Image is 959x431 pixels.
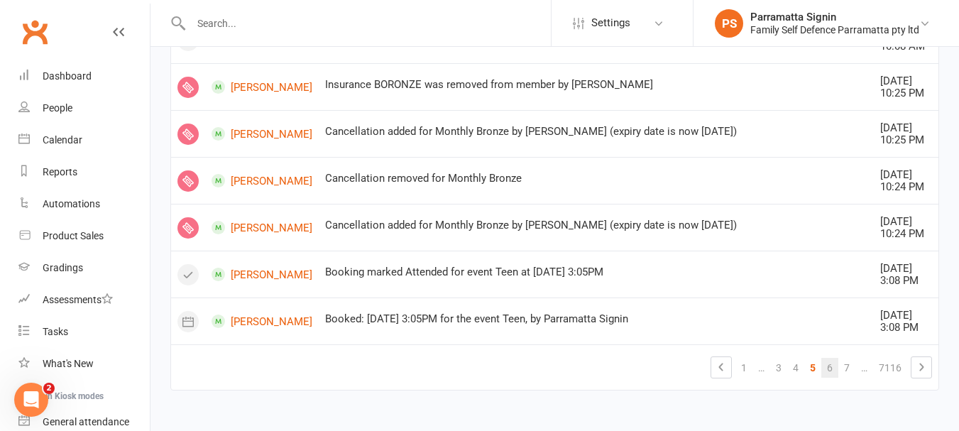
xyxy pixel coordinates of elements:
[18,252,150,284] a: Gradings
[750,11,919,23] div: Parramatta Signin
[212,315,312,328] a: [PERSON_NAME]
[43,166,77,178] div: Reports
[325,313,867,325] div: Booked: [DATE] 3:05PM for the event Teen, by Parramatta Signin
[325,219,867,231] div: Cancellation added for Monthly Bronze by [PERSON_NAME] (expiry date is now [DATE])
[18,124,150,156] a: Calendar
[43,134,82,146] div: Calendar
[752,358,770,378] a: …
[212,127,312,141] a: [PERSON_NAME]
[873,358,907,378] a: 7116
[43,294,113,305] div: Assessments
[880,75,932,99] div: [DATE] 10:25 PM
[212,80,312,94] a: [PERSON_NAME]
[591,7,630,39] span: Settings
[804,358,821,378] a: 5
[43,262,83,273] div: Gradings
[43,326,68,337] div: Tasks
[18,348,150,380] a: What's New
[43,102,72,114] div: People
[325,266,867,278] div: Booking marked Attended for event Teen at [DATE] 3:05PM
[880,216,932,239] div: [DATE] 10:24 PM
[212,268,312,281] a: [PERSON_NAME]
[855,358,873,378] a: …
[43,358,94,369] div: What's New
[187,13,551,33] input: Search...
[43,70,92,82] div: Dashboard
[715,9,743,38] div: PS
[821,358,838,378] a: 6
[18,188,150,220] a: Automations
[18,92,150,124] a: People
[14,383,48,417] iframe: Intercom live chat
[787,358,804,378] a: 4
[17,14,53,50] a: Clubworx
[880,263,932,286] div: [DATE] 3:08 PM
[770,358,787,378] a: 3
[18,60,150,92] a: Dashboard
[880,122,932,146] div: [DATE] 10:25 PM
[18,316,150,348] a: Tasks
[43,230,104,241] div: Product Sales
[325,126,867,138] div: Cancellation added for Monthly Bronze by [PERSON_NAME] (expiry date is now [DATE])
[212,174,312,187] a: [PERSON_NAME]
[18,220,150,252] a: Product Sales
[325,79,867,91] div: Insurance BORONZE was removed from member by [PERSON_NAME]
[43,383,55,394] span: 2
[880,310,932,333] div: [DATE] 3:08 PM
[735,358,752,378] a: 1
[750,23,919,36] div: Family Self Defence Parramatta pty ltd
[880,28,932,52] div: [DATE] 10:08 AM
[18,284,150,316] a: Assessments
[43,416,129,427] div: General attendance
[325,173,867,185] div: Cancellation removed for Monthly Bronze
[838,358,855,378] a: 7
[880,169,932,192] div: [DATE] 10:24 PM
[212,221,312,234] a: [PERSON_NAME]
[18,156,150,188] a: Reports
[43,198,100,209] div: Automations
